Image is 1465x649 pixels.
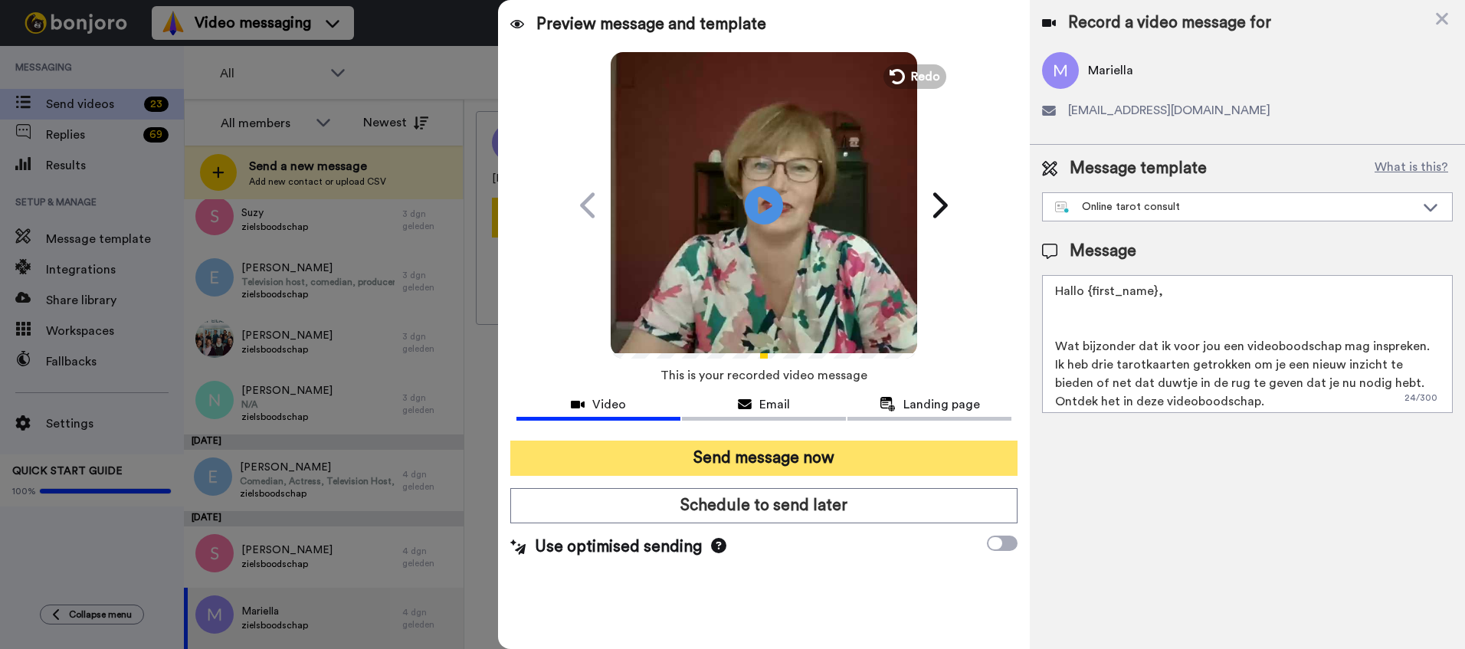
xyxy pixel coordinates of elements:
[535,536,702,559] span: Use optimised sending
[660,359,867,392] span: This is your recorded video message
[1370,157,1453,180] button: What is this?
[1068,101,1270,120] span: [EMAIL_ADDRESS][DOMAIN_NAME]
[1055,202,1070,214] img: nextgen-template.svg
[1070,240,1136,263] span: Message
[510,488,1018,523] button: Schedule to send later
[1042,275,1453,413] textarea: Hallo {first_name}, Wat bijzonder dat ik voor jou een videoboodschap mag inspreken. Ik heb drie t...
[592,395,626,414] span: Video
[1055,199,1415,215] div: Online tarot consult
[759,395,790,414] span: Email
[903,395,980,414] span: Landing page
[1070,157,1207,180] span: Message template
[510,441,1018,476] button: Send message now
